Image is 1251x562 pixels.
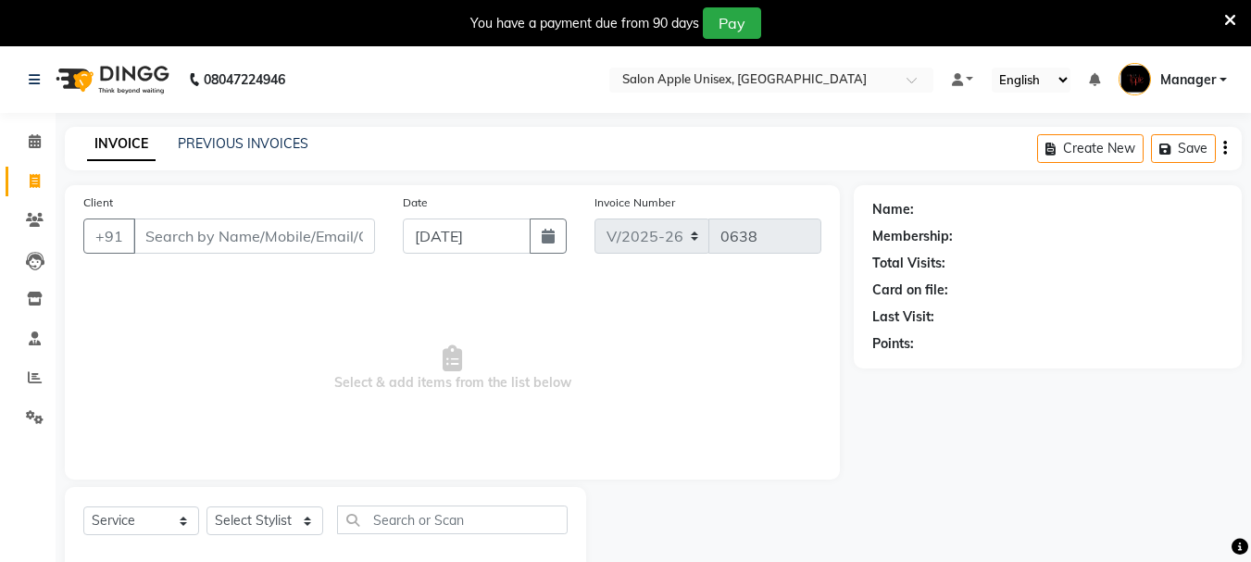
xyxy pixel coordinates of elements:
[204,54,285,106] b: 08047224946
[133,219,375,254] input: Search by Name/Mobile/Email/Code
[83,194,113,211] label: Client
[703,7,761,39] button: Pay
[872,254,945,273] div: Total Visits:
[83,276,821,461] span: Select & add items from the list below
[87,128,156,161] a: INVOICE
[403,194,428,211] label: Date
[178,135,308,152] a: PREVIOUS INVOICES
[872,227,953,246] div: Membership:
[337,506,568,534] input: Search or Scan
[47,54,174,106] img: logo
[872,281,948,300] div: Card on file:
[594,194,675,211] label: Invoice Number
[83,219,135,254] button: +91
[872,200,914,219] div: Name:
[872,334,914,354] div: Points:
[1173,488,1232,543] iframe: chat widget
[1037,134,1144,163] button: Create New
[1151,134,1216,163] button: Save
[470,14,699,33] div: You have a payment due from 90 days
[1119,63,1151,95] img: Manager
[872,307,934,327] div: Last Visit:
[1160,70,1216,90] span: Manager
